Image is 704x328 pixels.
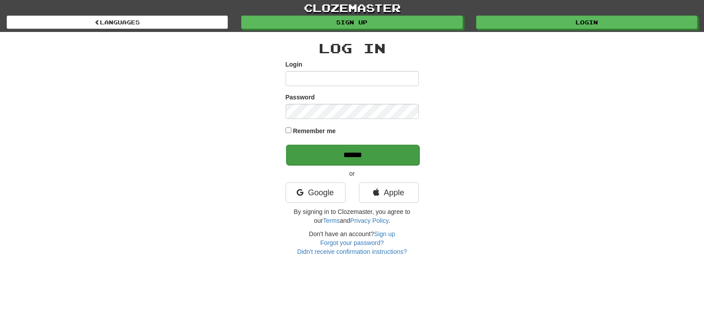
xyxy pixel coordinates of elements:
p: By signing in to Clozemaster, you agree to our and . [286,207,419,225]
label: Remember me [293,126,336,135]
a: Apple [359,182,419,203]
a: Languages [7,16,228,29]
h2: Log In [286,41,419,55]
a: Google [286,182,346,203]
label: Login [286,60,302,69]
a: Didn't receive confirmation instructions? [297,248,407,255]
div: Don't have an account? [286,229,419,256]
a: Login [476,16,697,29]
a: Forgot your password? [320,239,384,246]
a: Sign up [374,230,395,237]
p: or [286,169,419,178]
a: Privacy Policy [350,217,388,224]
a: Terms [323,217,340,224]
a: Sign up [241,16,462,29]
label: Password [286,93,315,102]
